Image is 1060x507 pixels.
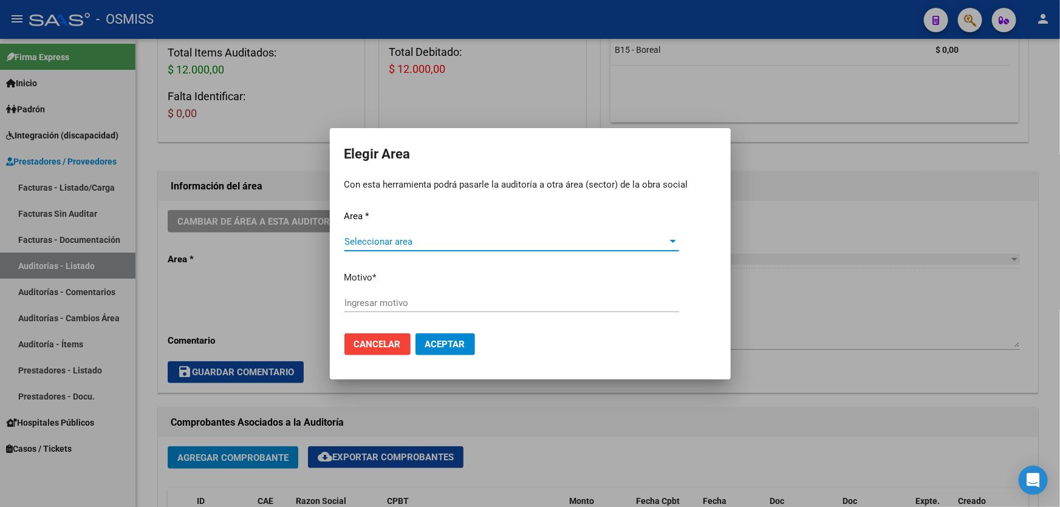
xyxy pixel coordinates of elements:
[354,339,401,350] span: Cancelar
[344,209,716,223] p: Area *
[344,236,668,247] span: Seleccionar area
[344,333,411,355] button: Cancelar
[344,271,716,285] p: Motivo
[1019,466,1048,495] div: Open Intercom Messenger
[415,333,475,355] button: Aceptar
[344,178,716,192] p: Con esta herramienta podrá pasarle la auditoría a otra área (sector) de la obra social
[344,143,716,166] h2: Elegir Area
[425,339,465,350] span: Aceptar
